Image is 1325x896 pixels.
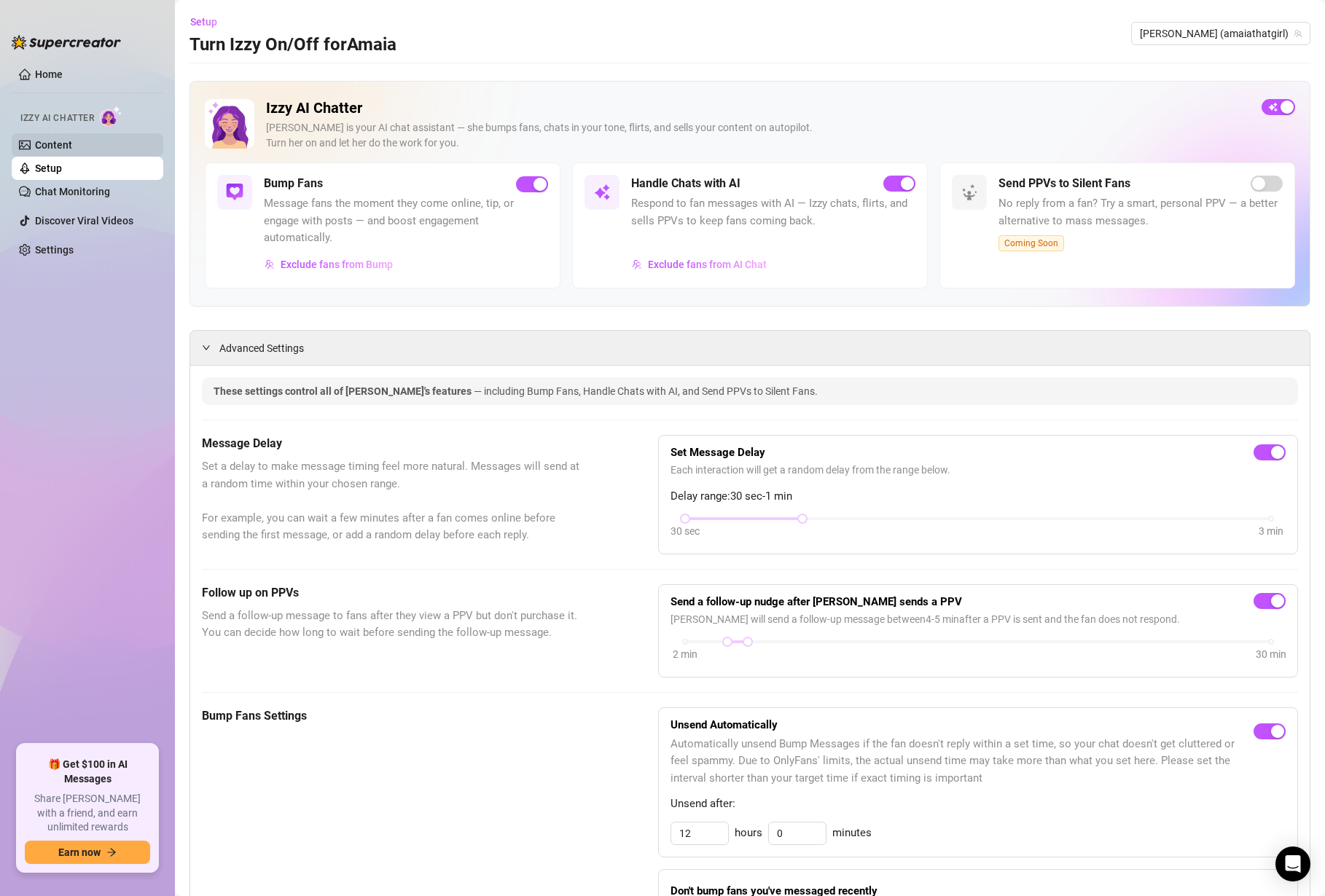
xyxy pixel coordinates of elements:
[35,162,62,174] a: Setup
[190,16,217,28] span: Setup
[25,792,150,835] span: Share [PERSON_NAME] with a friend, and earn unlimited rewards
[671,446,765,459] strong: Set Message Delay
[202,608,585,642] span: Send a follow-up message to fans after they view a PPV but don't purchase it. You can decide how ...
[202,339,219,355] div: expanded
[998,235,1064,251] span: Coming Soon
[266,120,1250,151] div: [PERSON_NAME] is your AI chat assistant — she bumps fans, chats in your tone, flirts, and sells y...
[264,253,394,276] button: Exclude fans from Bump
[1294,29,1302,38] span: team
[202,707,585,725] h5: Bump Fans Settings
[671,718,778,731] strong: Unsend Automatically
[671,523,700,539] div: 30 sec
[281,259,393,270] span: Exclude fans from Bump
[106,847,117,857] span: arrow-right
[671,611,1286,627] span: [PERSON_NAME] will send a follow-up message between 4 - 5 min after a PPV is sent and the fan doe...
[25,841,150,864] button: Earn nowarrow-right
[1256,646,1286,662] div: 30 min
[735,825,762,842] span: hours
[189,34,396,57] h3: Turn Izzy On/Off for Amaia
[631,175,740,192] h5: Handle Chats with AI
[35,186,110,197] a: Chat Monitoring
[35,139,72,151] a: Content
[25,758,150,786] span: 🎁 Get $100 in AI Messages
[226,184,243,201] img: svg%3e
[671,795,1286,813] span: Unsend after:
[832,825,872,842] span: minutes
[20,111,94,125] span: Izzy AI Chatter
[214,385,474,397] span: These settings control all of [PERSON_NAME]'s features
[202,584,585,602] h5: Follow up on PPVs
[1140,23,1302,44] span: Amaia (amaiathatgirl)
[1259,523,1283,539] div: 3 min
[671,595,962,608] strong: Send a follow-up nudge after [PERSON_NAME] sends a PPV
[35,215,133,227] a: Discover Viral Videos
[998,195,1283,229] span: No reply from a fan? Try a smart, personal PPV — a better alternative to mass messages.
[673,646,697,662] div: 2 min
[632,259,642,270] img: svg%3e
[998,175,1130,192] h5: Send PPVs to Silent Fans
[205,99,254,149] img: Izzy AI Chatter
[202,343,211,352] span: expanded
[264,175,323,192] h5: Bump Fans
[631,253,767,276] button: Exclude fans from AI Chat
[202,458,585,544] span: Set a delay to make message timing feel more natural. Messages will send at a random time within ...
[593,184,611,201] img: svg%3e
[631,195,915,229] span: Respond to fan messages with AI — Izzy chats, flirts, and sells PPVs to keep fans coming back.
[961,184,978,201] img: svg%3e
[671,462,1286,478] span: Each interaction will get a random delay from the range below.
[671,736,1254,787] span: Automatically unsend Bump Messages if the fan doesn't reply within a set time, so your chat doesn...
[202,435,585,452] h5: Message Delay
[35,244,74,256] a: Settings
[265,259,275,270] img: svg%3e
[648,259,767,270] span: Exclude fans from AI Chat
[189,10,229,34] button: Setup
[474,385,818,397] span: — including Bump Fans, Handle Chats with AI, and Send PPVs to Silent Fans.
[266,99,1250,117] h2: Izzy AI Chatter
[264,195,548,247] span: Message fans the moment they come online, tip, or engage with posts — and boost engagement automa...
[58,846,101,858] span: Earn now
[12,35,121,50] img: logo-BBDzfeDw.svg
[219,340,304,356] span: Advanced Settings
[1275,846,1310,881] div: Open Intercom Messenger
[35,68,63,80] a: Home
[671,488,1286,506] span: Delay range: 30 sec - 1 min
[100,106,122,127] img: AI Chatter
